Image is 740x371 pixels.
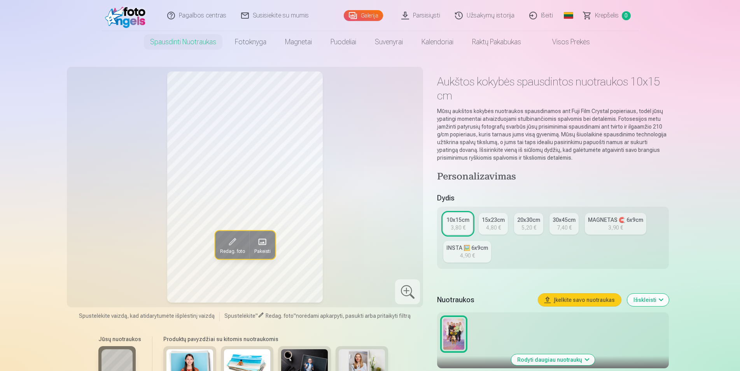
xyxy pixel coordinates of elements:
[160,335,391,343] h6: Produktų pavyzdžiai su kitomis nuotraukomis
[517,216,540,224] div: 20x30cm
[451,224,465,232] div: 3,80 €
[463,31,530,53] a: Raktų pakabukas
[486,224,501,232] div: 4,80 €
[549,213,579,235] a: 30x45cm7,40 €
[437,171,668,183] h4: Personalizavimas
[538,294,621,306] button: Įkelkite savo nuotraukas
[521,224,536,232] div: 5,20 €
[220,248,245,254] span: Redag. foto
[79,312,215,320] span: Spustelėkite vaizdą, kad atidarytumėte išplėstinį vaizdą
[482,216,505,224] div: 15x23cm
[443,213,472,235] a: 10x15cm3,80 €
[627,294,669,306] button: Išskleisti
[514,213,543,235] a: 20x30cm5,20 €
[446,216,469,224] div: 10x15cm
[479,213,508,235] a: 15x23cm4,80 €
[98,335,141,343] h6: Jūsų nuotraukos
[553,216,576,224] div: 30x45cm
[226,31,276,53] a: Fotoknyga
[224,313,255,319] span: Spustelėkite
[511,354,595,365] button: Rodyti daugiau nuotraukų
[446,244,488,252] div: INSTA 🖼️ 6x9cm
[266,313,294,319] span: Redag. foto
[276,31,321,53] a: Magnetai
[595,11,619,20] span: Krepšelis
[254,248,270,254] span: Pakeisti
[141,31,226,53] a: Spausdinti nuotraukas
[437,75,668,103] h1: Aukštos kokybės spausdintos nuotraukos 10x15 cm
[588,216,643,224] div: MAGNETAS 🧲 6x9cm
[557,224,572,232] div: 7,40 €
[321,31,366,53] a: Puodeliai
[443,241,491,263] a: INSTA 🖼️ 6x9cm4,90 €
[460,252,475,260] div: 4,90 €
[294,313,296,319] span: "
[412,31,463,53] a: Kalendoriai
[437,107,668,162] p: Mūsų aukštos kokybės nuotraukos spausdinamos ant Fuji Film Crystal popieriaus, todėl jūsų ypating...
[437,193,668,204] h5: Dydis
[585,213,646,235] a: MAGNETAS 🧲 6x9cm3,90 €
[437,294,532,305] h5: Nuotraukos
[215,231,249,259] button: Redag. foto
[622,11,631,20] span: 0
[255,313,258,319] span: "
[249,231,275,259] button: Pakeisti
[296,313,411,319] span: norėdami apkarpyti, pasukti arba pritaikyti filtrą
[530,31,599,53] a: Visos prekės
[608,224,623,232] div: 3,90 €
[105,3,150,28] img: /fa2
[344,10,383,21] a: Galerija
[366,31,412,53] a: Suvenyrai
